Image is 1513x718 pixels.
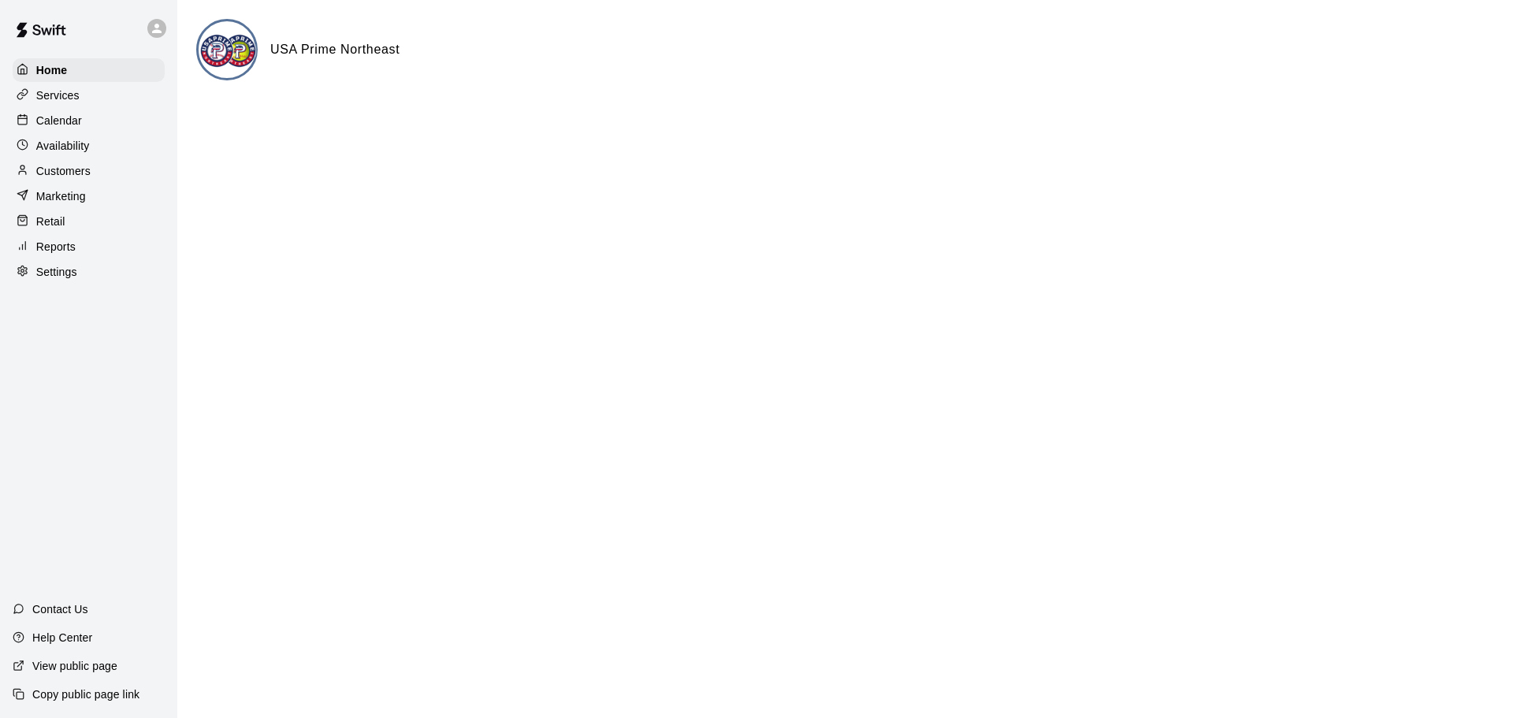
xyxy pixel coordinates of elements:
[13,235,165,259] a: Reports
[36,188,86,204] p: Marketing
[13,109,165,132] a: Calendar
[36,264,77,280] p: Settings
[36,113,82,128] p: Calendar
[32,630,92,645] p: Help Center
[13,260,165,284] a: Settings
[36,163,91,179] p: Customers
[36,87,80,103] p: Services
[36,214,65,229] p: Retail
[36,239,76,255] p: Reports
[32,601,88,617] p: Contact Us
[199,21,258,80] img: USA Prime Northeast logo
[13,58,165,82] a: Home
[13,210,165,233] a: Retail
[36,62,68,78] p: Home
[13,184,165,208] a: Marketing
[36,138,90,154] p: Availability
[13,84,165,107] a: Services
[270,39,400,60] h6: USA Prime Northeast
[32,658,117,674] p: View public page
[13,134,165,158] a: Availability
[13,159,165,183] a: Customers
[32,686,139,702] p: Copy public page link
